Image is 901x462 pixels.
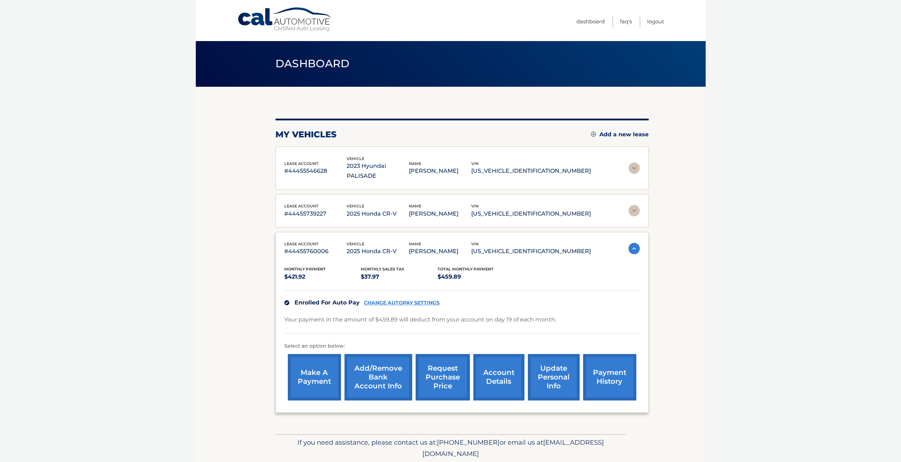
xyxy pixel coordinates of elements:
a: Cal Automotive [237,7,333,32]
img: add.svg [591,132,596,137]
p: If you need assistance, please contact us at: or email us at [280,437,621,460]
a: Logout [647,16,664,27]
p: [US_VEHICLE_IDENTIFICATION_NUMBER] [471,166,591,176]
span: lease account [284,204,319,209]
a: update personal info [528,354,580,400]
span: name [409,204,421,209]
p: 2025 Honda CR-V [347,246,409,256]
img: accordion-rest.svg [628,205,640,216]
p: [US_VEHICLE_IDENTIFICATION_NUMBER] [471,209,591,219]
a: Add/Remove bank account info [344,354,412,400]
span: [PHONE_NUMBER] [437,438,500,446]
img: accordion-active.svg [628,243,640,254]
span: vehicle [347,204,364,209]
p: Select an option below: [284,342,640,350]
span: lease account [284,241,319,246]
p: 2023 Hyundai PALISADE [347,161,409,181]
span: vehicle [347,241,364,246]
p: $459.89 [438,272,514,282]
span: name [409,161,421,166]
p: #44455760006 [284,246,347,256]
img: accordion-rest.svg [628,162,640,174]
span: Dashboard [275,57,350,70]
a: account details [473,354,524,400]
span: lease account [284,161,319,166]
a: payment history [583,354,636,400]
p: #44455546628 [284,166,347,176]
a: make a payment [288,354,341,400]
p: $421.92 [284,272,361,282]
p: $37.97 [361,272,438,282]
span: Monthly sales Tax [361,267,404,272]
p: 2025 Honda CR-V [347,209,409,219]
a: request purchase price [416,354,470,400]
a: Dashboard [576,16,605,27]
span: vin [471,241,479,246]
span: name [409,241,421,246]
a: CHANGE AUTOPAY SETTINGS [364,300,440,306]
span: Total Monthly Payment [438,267,494,272]
span: Enrolled For Auto Pay [295,299,360,306]
p: [PERSON_NAME] [409,209,471,219]
span: Monthly Payment [284,267,326,272]
p: [PERSON_NAME] [409,166,471,176]
p: [PERSON_NAME] [409,246,471,256]
span: vin [471,161,479,166]
a: Add a new lease [591,131,649,138]
p: [US_VEHICLE_IDENTIFICATION_NUMBER] [471,246,591,256]
h2: my vehicles [275,129,337,140]
p: #44455739227 [284,209,347,219]
p: Your payment in the amount of $459.89 will deduct from your account on day 19 of each month. [284,315,556,325]
a: FAQ's [620,16,632,27]
span: vehicle [347,156,364,161]
img: check.svg [284,300,289,305]
span: vin [471,204,479,209]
